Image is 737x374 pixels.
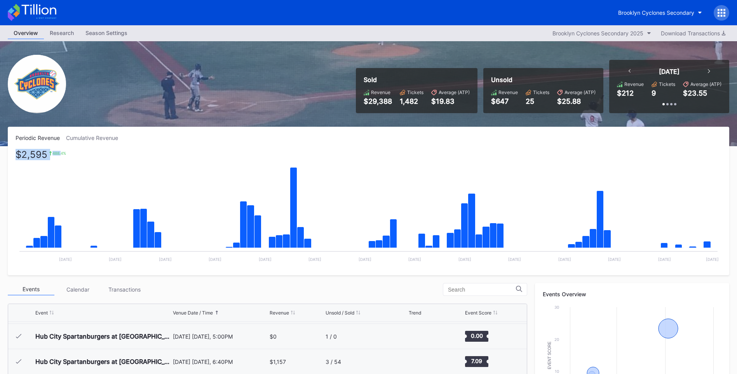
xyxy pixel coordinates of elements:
div: $212 [617,89,634,97]
text: [DATE] [706,257,719,262]
text: 7.09 [471,358,482,364]
button: Download Transactions [657,28,729,38]
div: Unsold [491,76,596,84]
text: [DATE] [458,257,471,262]
div: Hub City Spartanburgers at [GEOGRAPHIC_DATA] (Doubleheader) [35,332,171,340]
text: [DATE] [109,257,122,262]
div: Revenue [371,89,390,95]
div: 1 / 0 [326,333,337,340]
div: $647 [491,97,518,105]
text: [DATE] [508,257,521,262]
text: [DATE] [558,257,571,262]
div: Hub City Spartanburgers at [GEOGRAPHIC_DATA] Cyclones [35,358,171,365]
text: Event Score [547,341,552,369]
div: Revenue [624,81,644,87]
div: Tickets [533,89,549,95]
button: Brooklyn Cyclones Secondary 2025 [549,28,655,38]
div: $1,157 [270,358,286,365]
text: [DATE] [359,257,371,262]
div: Calendar [54,283,101,295]
div: Transactions [101,283,148,295]
text: [DATE] [59,257,72,262]
text: 10 [555,369,559,374]
img: Brooklyn_Cyclones.png [8,55,66,113]
div: $23.55 [683,89,707,97]
div: Average (ATP) [690,81,721,87]
text: [DATE] [209,257,221,262]
div: Brooklyn Cyclones Secondary [618,9,694,16]
svg: Chart title [16,151,721,267]
div: Event [35,310,48,316]
div: Revenue [270,310,289,316]
div: $0 [270,333,277,340]
div: Average (ATP) [565,89,596,95]
text: [DATE] [408,257,421,262]
div: $2,595 [16,151,47,158]
a: Research [44,27,80,39]
div: $25.88 [557,97,596,105]
div: Brooklyn Cyclones Secondary 2025 [552,30,643,37]
text: [DATE] [658,257,671,262]
div: [DATE] [659,68,680,75]
svg: Chart title [409,327,432,346]
div: Events Overview [543,291,721,297]
div: 488.4 % [52,151,66,156]
input: Search [448,287,516,293]
div: Average (ATP) [439,89,470,95]
div: Season Settings [80,27,133,38]
div: $29,388 [364,97,392,105]
div: [DATE] [DATE], 6:40PM [173,358,268,365]
div: Research [44,27,80,38]
div: 1,482 [400,97,423,105]
text: [DATE] [308,257,321,262]
text: 20 [554,337,559,342]
div: Venue Date / Time [173,310,213,316]
div: 9 [652,89,656,97]
div: Sold [364,76,470,84]
div: Unsold / Sold [326,310,354,316]
div: Trend [409,310,421,316]
text: [DATE] [159,257,172,262]
a: Overview [8,27,44,39]
svg: Chart title [409,352,432,371]
div: Cumulative Revenue [66,135,124,141]
div: Download Transactions [661,30,725,37]
div: Tickets [659,81,675,87]
div: Events [8,283,54,295]
a: Season Settings [80,27,133,39]
text: [DATE] [608,257,621,262]
text: [DATE] [259,257,272,262]
button: Brooklyn Cyclones Secondary [612,5,708,20]
div: 25 [526,97,549,105]
div: Event Score [465,310,491,316]
div: Tickets [407,89,423,95]
div: $19.83 [431,97,470,105]
text: 30 [554,305,559,309]
div: [DATE] [DATE], 5:00PM [173,333,268,340]
text: 0.00 [470,332,483,339]
div: 3 / 54 [326,358,341,365]
div: Revenue [498,89,518,95]
div: Periodic Revenue [16,135,66,141]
